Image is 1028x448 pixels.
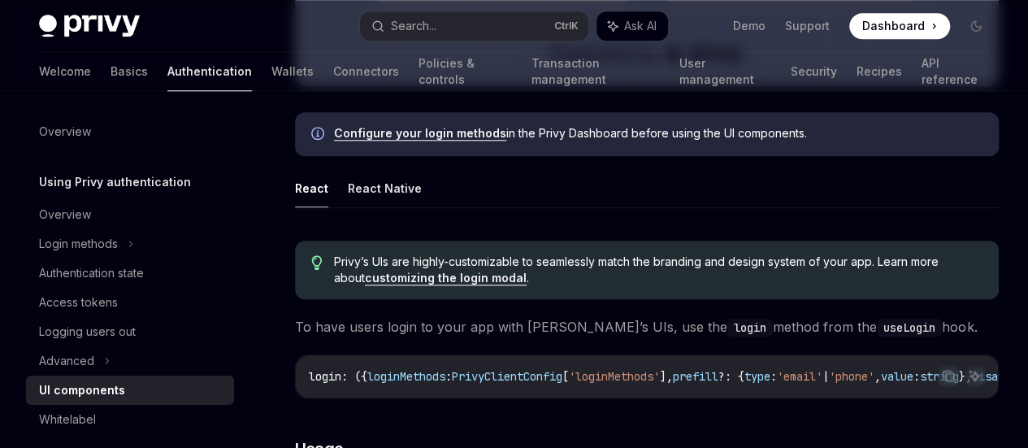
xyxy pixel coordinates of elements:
[26,317,234,346] a: Logging users out
[295,169,328,207] button: React
[596,11,668,41] button: Ask AI
[718,369,744,384] span: ?: {
[334,126,506,141] a: Configure your login methods
[39,122,91,141] div: Overview
[569,369,660,384] span: 'loginMethods'
[39,410,96,429] div: Whitelabel
[862,18,925,34] span: Dashboard
[777,369,822,384] span: 'email'
[39,205,91,224] div: Overview
[531,52,659,91] a: Transaction management
[39,52,91,91] a: Welcome
[111,52,148,91] a: Basics
[744,369,770,384] span: type
[913,369,920,384] span: :
[341,369,367,384] span: : ({
[785,18,830,34] a: Support
[39,263,144,283] div: Authentication state
[822,369,829,384] span: |
[562,369,569,384] span: [
[26,259,234,288] a: Authentication state
[333,52,399,91] a: Connectors
[963,13,989,39] button: Toggle dark mode
[959,369,972,384] span: },
[790,52,836,91] a: Security
[727,319,773,337] code: login
[348,169,422,207] button: React Native
[26,117,234,146] a: Overview
[26,405,234,434] a: Whitelabel
[167,52,252,91] a: Authentication
[445,369,452,384] span: :
[733,18,766,34] a: Demo
[26,200,234,229] a: Overview
[39,15,140,37] img: dark logo
[679,52,771,91] a: User management
[360,11,588,41] button: Search...CtrlK
[829,369,874,384] span: 'phone'
[39,293,118,312] div: Access tokens
[391,16,436,36] div: Search...
[881,369,913,384] span: value
[271,52,314,91] a: Wallets
[311,255,323,270] svg: Tip
[419,52,511,91] a: Policies & controls
[554,20,579,33] span: Ctrl K
[295,315,999,338] span: To have users login to your app with [PERSON_NAME]’s UIs, use the method from the hook.
[856,52,901,91] a: Recipes
[39,172,191,192] h5: Using Privy authentication
[309,369,341,384] span: login
[770,369,777,384] span: :
[920,369,959,384] span: string
[367,369,445,384] span: loginMethods
[365,271,527,285] a: customizing the login modal
[26,288,234,317] a: Access tokens
[452,369,562,384] span: PrivyClientConfig
[673,369,718,384] span: prefill
[938,365,959,386] button: Copy the contents from the code block
[660,369,673,384] span: ],
[877,319,942,337] code: useLogin
[874,369,881,384] span: ,
[26,376,234,405] a: UI components
[849,13,950,39] a: Dashboard
[334,125,982,141] span: in the Privy Dashboard before using the UI components.
[39,322,136,341] div: Logging users out
[334,254,982,286] span: Privy’s UIs are highly-customizable to seamlessly match the branding and design system of your ap...
[39,381,125,400] div: UI components
[964,365,985,386] button: Ask AI
[921,52,989,91] a: API reference
[39,351,94,371] div: Advanced
[311,127,327,143] svg: Info
[624,18,657,34] span: Ask AI
[39,234,118,254] div: Login methods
